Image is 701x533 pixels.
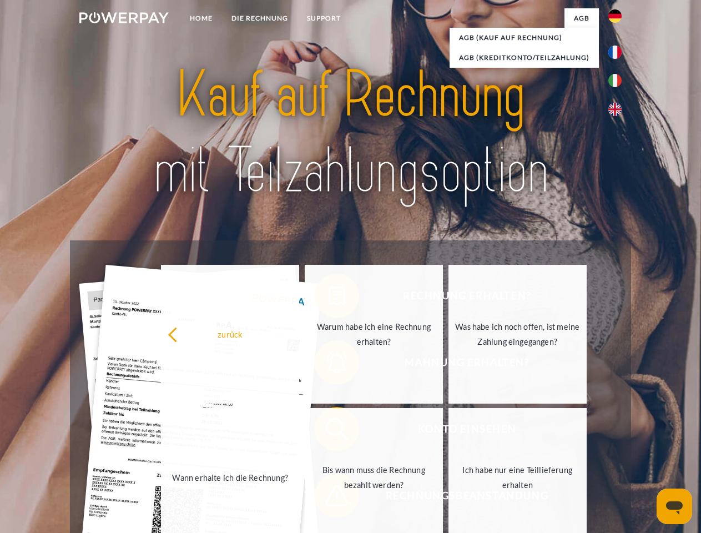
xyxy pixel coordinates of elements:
img: de [608,9,622,23]
a: SUPPORT [297,8,350,28]
img: it [608,74,622,87]
a: agb [564,8,599,28]
a: AGB (Kauf auf Rechnung) [450,28,599,48]
div: Ich habe nur eine Teillieferung erhalten [455,462,580,492]
a: DIE RECHNUNG [222,8,297,28]
div: Bis wann muss die Rechnung bezahlt werden? [311,462,436,492]
img: en [608,103,622,116]
img: logo-powerpay-white.svg [79,12,169,23]
a: Home [180,8,222,28]
a: AGB (Kreditkonto/Teilzahlung) [450,48,599,68]
div: Warum habe ich eine Rechnung erhalten? [311,319,436,349]
div: Was habe ich noch offen, ist meine Zahlung eingegangen? [455,319,580,349]
div: Wann erhalte ich die Rechnung? [168,470,292,485]
iframe: Schaltfläche zum Öffnen des Messaging-Fensters [657,489,692,524]
img: title-powerpay_de.svg [106,53,595,213]
img: fr [608,46,622,59]
a: Was habe ich noch offen, ist meine Zahlung eingegangen? [448,265,587,404]
div: zurück [168,326,292,341]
